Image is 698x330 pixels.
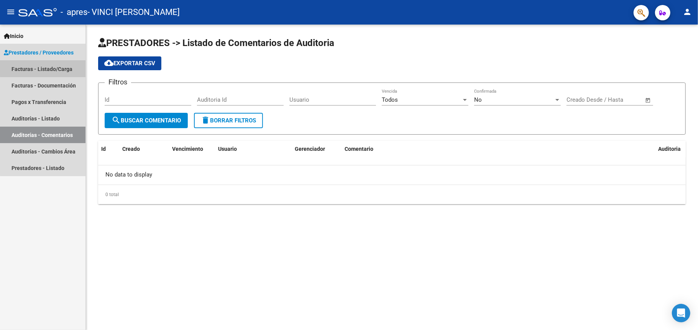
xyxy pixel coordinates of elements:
[342,141,655,157] datatable-header-cell: Comentario
[98,185,686,204] div: 0 total
[122,146,140,152] span: Creado
[6,7,15,16] mat-icon: menu
[567,96,598,103] input: Fecha inicio
[295,146,325,152] span: Gerenciador
[345,146,373,152] span: Comentario
[201,115,210,125] mat-icon: delete
[112,117,181,124] span: Buscar Comentario
[169,141,215,157] datatable-header-cell: Vencimiento
[644,96,653,105] button: Open calendar
[382,96,398,103] span: Todos
[474,96,482,103] span: No
[655,141,686,157] datatable-header-cell: Auditoria
[104,60,155,67] span: Exportar CSV
[194,113,263,128] button: Borrar Filtros
[104,58,113,68] mat-icon: cloud_download
[172,146,203,152] span: Vencimiento
[683,7,692,16] mat-icon: person
[98,56,161,70] button: Exportar CSV
[105,77,131,87] h3: Filtros
[218,146,237,152] span: Usuario
[101,146,106,152] span: Id
[98,38,334,48] span: PRESTADORES -> Listado de Comentarios de Auditoria
[105,113,188,128] button: Buscar Comentario
[658,146,681,152] span: Auditoria
[292,141,342,157] datatable-header-cell: Gerenciador
[119,141,169,157] datatable-header-cell: Creado
[4,48,74,57] span: Prestadores / Proveedores
[604,96,642,103] input: Fecha fin
[215,141,292,157] datatable-header-cell: Usuario
[98,165,686,185] div: No data to display
[672,304,690,322] div: Open Intercom Messenger
[98,141,119,157] datatable-header-cell: Id
[61,4,87,21] span: - apres
[4,32,23,40] span: Inicio
[87,4,180,21] span: - VINCI [PERSON_NAME]
[112,115,121,125] mat-icon: search
[201,117,256,124] span: Borrar Filtros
